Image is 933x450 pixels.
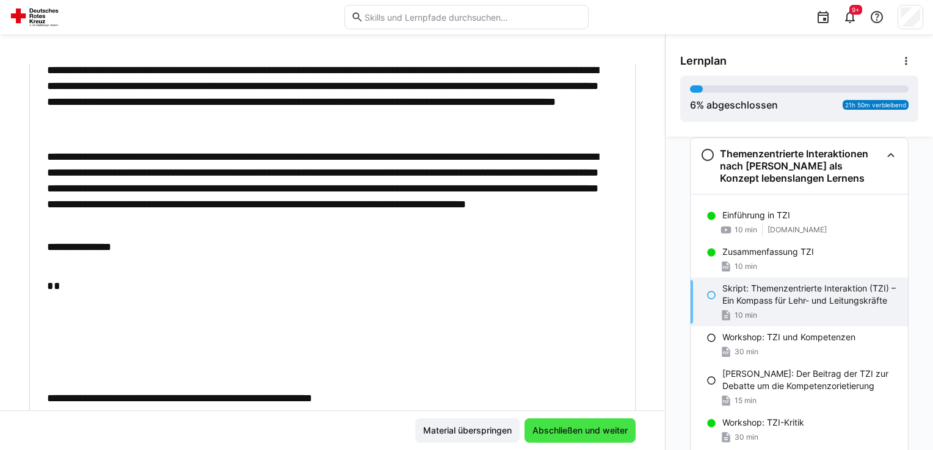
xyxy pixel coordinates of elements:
[690,98,778,112] div: % abgeschlossen
[722,209,790,221] p: Einführung in TZI
[768,225,827,235] span: [DOMAIN_NAME]
[722,282,898,307] p: Skript: Themenzentrierte Interaktion (TZI) – Ein Kompass für Lehr- und Leitungskräfte
[845,101,906,109] span: 21h 50m verbleibend
[852,6,860,13] span: 9+
[735,432,758,442] span: 30 min
[735,396,757,405] span: 15 min
[735,310,757,320] span: 10 min
[722,331,855,343] p: Workshop: TZI und Kompetenzen
[722,246,814,258] p: Zusammenfassung TZI
[415,418,520,443] button: Material überspringen
[735,347,758,357] span: 30 min
[525,418,636,443] button: Abschließen und weiter
[531,424,630,437] span: Abschließen und weiter
[735,225,757,235] span: 10 min
[735,262,757,271] span: 10 min
[363,12,582,23] input: Skills und Lernpfade durchsuchen…
[690,99,696,111] span: 6
[421,424,514,437] span: Material überspringen
[680,54,727,68] span: Lernplan
[720,148,881,184] h3: Themenzentrierte Interaktionen nach [PERSON_NAME] als Konzept lebenslangen Lernens
[722,368,898,392] p: [PERSON_NAME]: Der Beitrag der TZI zur Debatte um die Kompetenzorietierung
[722,416,804,429] p: Workshop: TZI-Kritik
